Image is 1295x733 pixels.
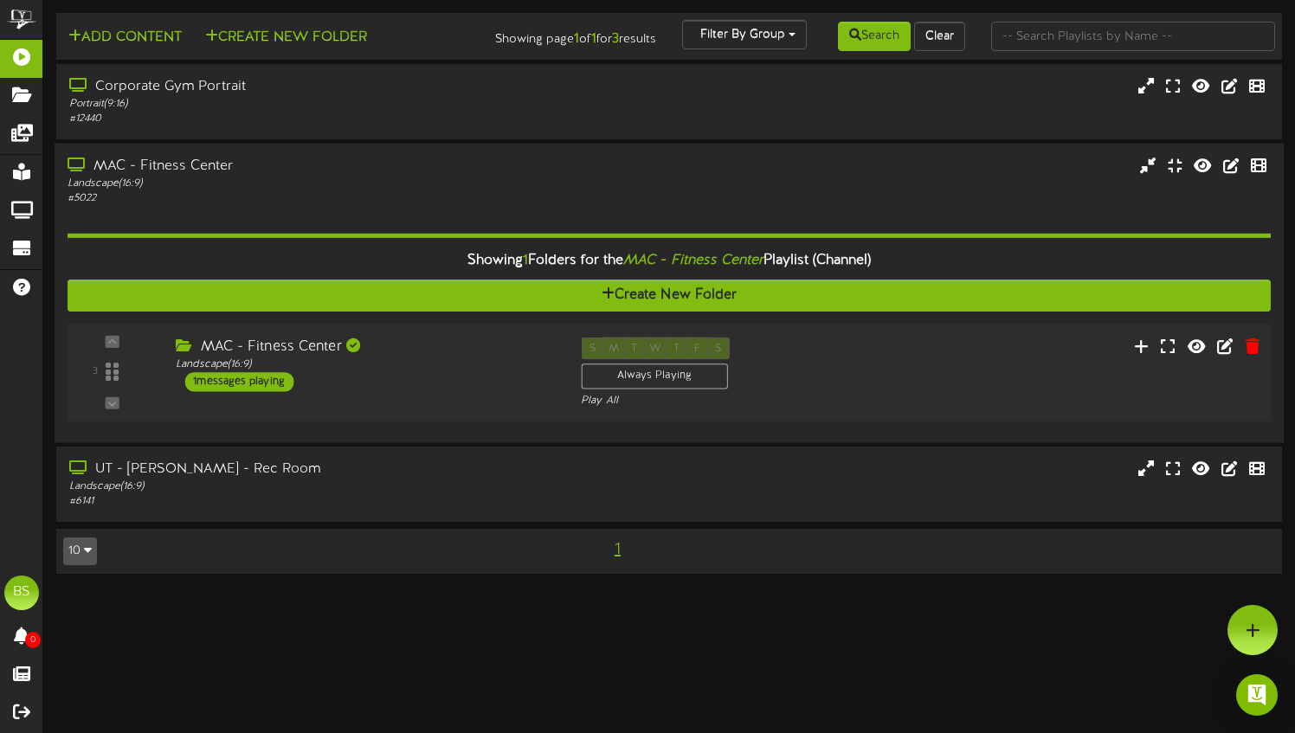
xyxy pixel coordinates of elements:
[55,242,1284,280] div: Showing Folders for the Playlist (Channel)
[68,191,554,206] div: # 5022
[463,20,669,49] div: Showing page of for results
[591,31,596,47] strong: 1
[69,112,554,126] div: # 12440
[610,540,625,559] span: 1
[623,253,763,268] i: MAC - Fitness Center
[63,537,97,565] button: 10
[176,357,555,372] div: Landscape ( 16:9 )
[176,338,555,357] div: MAC - Fitness Center
[184,372,293,391] div: 1 messages playing
[63,27,187,48] button: Add Content
[838,22,911,51] button: Search
[914,22,965,51] button: Clear
[69,77,554,97] div: Corporate Gym Portrait
[69,97,554,112] div: Portrait ( 9:16 )
[69,479,554,494] div: Landscape ( 16:9 )
[68,177,554,191] div: Landscape ( 16:9 )
[69,460,554,479] div: UT - [PERSON_NAME] - Rec Room
[612,31,619,47] strong: 3
[68,157,554,177] div: MAC - Fitness Center
[4,575,39,610] div: BS
[1236,674,1278,716] div: Open Intercom Messenger
[581,363,727,389] div: Always Playing
[991,22,1275,51] input: -- Search Playlists by Name --
[574,31,579,47] strong: 1
[200,27,372,48] button: Create New Folder
[68,280,1271,312] button: Create New Folder
[25,632,41,648] span: 0
[523,253,528,268] span: 1
[581,394,859,408] div: Play All
[69,494,554,509] div: # 6141
[682,20,807,49] button: Filter By Group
